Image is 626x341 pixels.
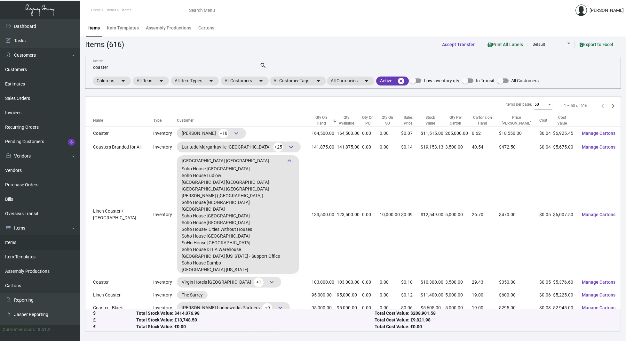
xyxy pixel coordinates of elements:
[182,277,276,287] div: Virgin Hotels [GEOGRAPHIC_DATA]
[146,25,191,31] div: Assembly Productions
[91,8,101,12] span: Home
[380,301,401,315] td: 0.00
[3,326,35,333] div: Current version:
[136,310,375,317] div: Total Stock Value: $414,076.98
[580,42,613,47] span: Export to Excel
[136,317,375,324] div: Total Stock Value: £13,748.50
[136,324,375,330] div: Total Stock Value: €0.00
[153,154,177,275] td: Inventory
[499,289,539,301] td: $600.00
[582,131,615,136] span: Manage Cartons
[539,275,553,289] td: $0.05
[182,206,225,213] div: [GEOGRAPHIC_DATA]
[499,126,539,140] td: $18,550.00
[182,292,203,298] div: The Surrey
[499,140,539,154] td: $472.50
[312,115,337,126] div: Qty On Hand
[262,303,272,313] span: +9
[380,115,396,126] div: Qty On SO
[472,154,499,275] td: 26.70
[421,115,445,126] div: Stock Value
[511,77,539,85] span: All Customers
[564,103,587,109] div: 1 – 50 of 616
[445,126,472,140] td: 265,000.00
[182,260,221,266] div: Soho House Dumbo
[337,126,362,140] td: 164,500.00
[582,212,615,217] span: Manage Cartons
[539,140,553,154] td: $0.04
[312,126,337,140] td: 164,500.00
[177,115,312,126] th: Customer
[260,62,266,69] mat-icon: search
[93,118,103,123] div: Name
[182,233,250,240] div: Soho House [GEOGRAPHIC_DATA]
[582,144,615,150] span: Manage Cartons
[380,154,401,275] td: 10,000.00
[93,324,136,330] div: €
[157,77,165,85] mat-icon: arrow_drop_down
[380,126,401,140] td: 0.00
[312,154,337,275] td: 133,500.00
[337,154,362,275] td: 123,500.00
[472,301,499,315] td: 19.00
[577,141,621,153] button: Manage Cartons
[119,77,127,85] mat-icon: arrow_drop_down
[375,324,613,330] div: Total Cost Value: €0.00
[218,129,228,138] span: +18
[401,289,421,301] td: $0.12
[577,276,621,288] button: Manage Cartons
[93,77,131,85] mat-chip: Columns
[182,128,241,138] div: [PERSON_NAME]
[472,115,493,126] div: Cartons on Hand
[533,42,545,47] span: Default
[312,275,337,289] td: 103,000.00
[539,118,547,123] div: Cost
[337,289,362,301] td: 95,000.00
[93,118,153,123] div: Name
[539,301,553,315] td: $0.03
[85,275,153,289] td: Coaster
[375,317,613,324] div: Total Cost Value: £9,821.98
[153,118,162,123] div: Type
[182,240,250,246] div: SoHo House [GEOGRAPHIC_DATA]
[85,126,153,140] td: Coaster
[553,115,571,126] div: Cost Value
[182,179,269,186] div: [GEOGRAPHIC_DATA] [GEOGRAPHIC_DATA]
[153,126,177,140] td: Inventory
[276,304,284,312] span: keyboard_arrow_down
[182,266,248,273] div: [GEOGRAPHIC_DATA] [US_STATE]
[577,127,621,139] button: Manage Cartons
[362,115,374,126] div: Qty On PO
[287,143,295,151] span: keyboard_arrow_down
[122,8,131,12] span: Items
[577,209,621,220] button: Manage Cartons
[539,289,553,301] td: $0.06
[38,326,51,333] div: 0.51.2
[380,140,401,154] td: 0.00
[577,302,621,313] button: Manage Cartons
[153,275,177,289] td: Inventory
[85,289,153,301] td: Linen Coaster
[499,275,539,289] td: $350.00
[539,126,553,140] td: $0.04
[505,101,532,107] div: Items per page:
[337,115,356,126] div: Qty Available
[472,140,499,154] td: 40.54
[273,142,283,152] span: +25
[363,77,370,85] mat-icon: arrow_drop_down
[421,154,445,275] td: $12,549.00
[445,275,472,289] td: 3,500.00
[153,118,177,123] div: Type
[182,226,252,233] div: Soho House/ Cities Without Houses
[401,275,421,289] td: $0.10
[445,115,466,126] div: Qty Per Carton
[85,140,153,154] td: Coasters Branded for All
[421,301,445,315] td: $5,605.00
[362,289,380,301] td: 0.00
[93,317,136,324] div: £
[254,278,264,287] span: +1
[362,301,380,315] td: 0.00
[535,102,552,107] mat-select: Items per page:
[337,275,362,289] td: 103,000.00
[401,140,421,154] td: $0.14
